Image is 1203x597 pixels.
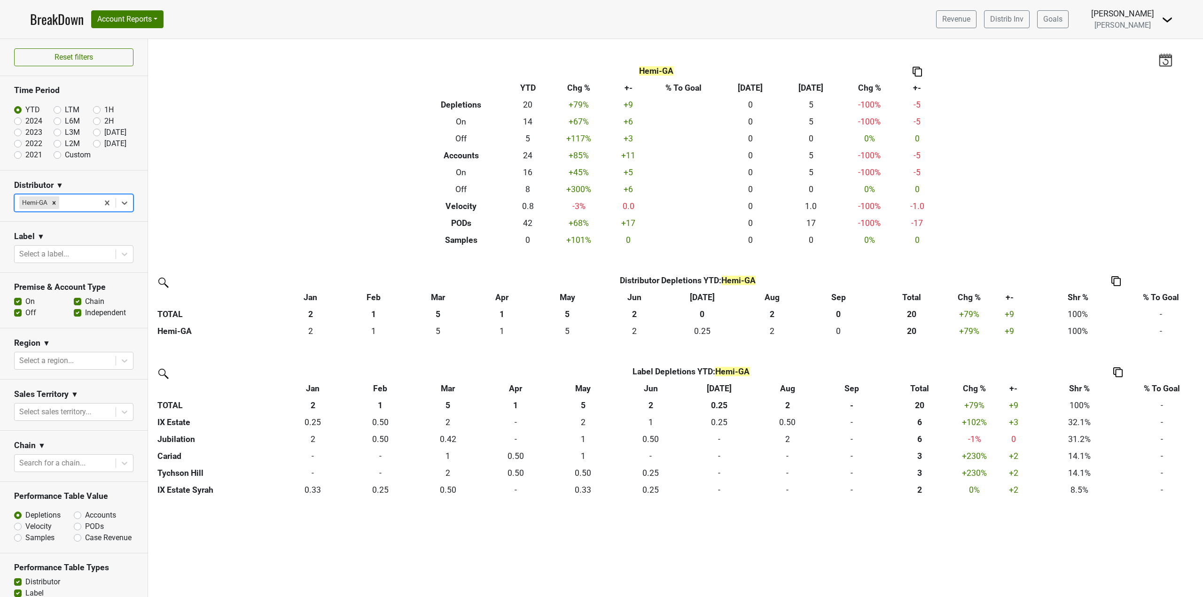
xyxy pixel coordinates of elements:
th: 20 [871,306,952,323]
td: 32.1% [1035,414,1124,431]
label: Depletions [25,510,61,521]
div: 0.50 [756,416,819,428]
td: 5 [781,164,841,181]
div: +3 [994,416,1033,428]
th: % To Goal: activate to sort column ascending [1124,380,1200,397]
td: +17 [609,215,648,232]
th: Aug: activate to sort column ascending [738,289,806,306]
div: [PERSON_NAME] [1091,8,1154,20]
th: Jubilation [155,431,279,448]
div: - [619,450,682,462]
td: +117 % [548,130,609,147]
td: 0 [806,323,871,340]
label: Samples [25,532,55,543]
td: +6 [609,113,648,130]
td: 0.5 [347,414,414,431]
span: +79% [959,310,979,319]
img: Copy to clipboard [913,67,922,77]
td: 0 % [841,232,898,248]
td: 0 [720,164,781,181]
td: +45 % [548,164,609,181]
th: Feb: activate to sort column ascending [342,289,405,306]
th: +- [609,79,648,96]
td: - [1123,323,1199,340]
td: 0 [720,147,781,164]
td: 42 [508,215,549,232]
td: 1.833 [754,431,821,448]
td: +101 % [548,232,609,248]
img: Copy to clipboard [1111,276,1121,286]
div: 0.50 [349,433,412,445]
th: PODs [415,215,508,232]
div: - [484,433,547,445]
th: 5 [414,397,482,414]
td: 0 % [841,181,898,198]
td: +79 % [952,323,986,340]
td: -1.0 [898,198,937,215]
td: 0 [482,414,549,431]
td: 0 [720,198,781,215]
td: - [1124,448,1200,465]
td: 0 [720,215,781,232]
td: 0 [898,232,937,248]
td: 0 [781,130,841,147]
th: May: activate to sort column ascending [532,289,602,306]
td: 24 [508,147,549,164]
th: 2 [754,397,821,414]
td: +67 % [548,113,609,130]
th: Total: activate to sort column ascending [882,380,958,397]
td: 0 % [841,130,898,147]
td: 0 [720,113,781,130]
td: 17 [781,215,841,232]
h3: Chain [14,441,36,450]
td: 0 [279,448,347,465]
th: Jul: activate to sort column ascending [666,289,738,306]
th: 1 [471,306,532,323]
th: Chg %: activate to sort column ascending [952,289,986,306]
th: Accounts [415,147,508,164]
div: 0.25 [669,325,736,337]
img: Dropdown Menu [1162,14,1173,25]
label: 2023 [25,127,42,138]
td: -5 [898,164,937,181]
td: - [1123,306,1199,323]
span: +9 [1005,310,1014,319]
th: On [415,113,508,130]
th: 0.25 [685,397,754,414]
th: 2 [617,397,685,414]
th: 2 [279,397,347,414]
td: -17 [898,215,937,232]
label: [DATE] [104,138,126,149]
th: Off [415,130,508,147]
div: 0.50 [349,416,412,428]
th: +- [898,79,937,96]
div: 1 [474,325,530,337]
th: Cariad [155,448,279,465]
h3: Time Period [14,85,133,95]
div: 0 [994,433,1033,445]
td: 100% [1035,397,1124,414]
th: TOTAL [155,397,279,414]
div: +2 [994,450,1033,462]
th: [DATE] [720,79,781,96]
label: 2H [104,116,114,127]
th: 1 [482,397,549,414]
label: Custom [65,149,91,161]
span: ▼ [71,389,78,400]
th: [DATE] [781,79,841,96]
div: 1 [552,433,615,445]
div: 2 [552,416,615,428]
td: 5 [781,113,841,130]
td: 2.25 [602,323,666,340]
label: L3M [65,127,80,138]
th: 5 [405,306,471,323]
button: Reset filters [14,48,133,66]
td: +102 % [957,414,992,431]
td: -3 % [548,198,609,215]
div: - [484,416,547,428]
td: -100 % [841,113,898,130]
div: - [823,416,879,428]
td: 0 [754,448,821,465]
label: Off [25,307,36,318]
th: Jun: activate to sort column ascending [617,380,685,397]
